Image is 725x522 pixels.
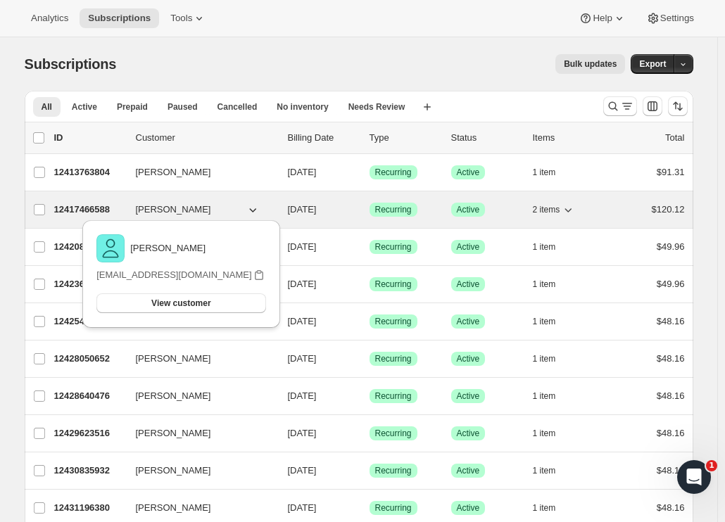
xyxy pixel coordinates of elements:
[457,465,480,476] span: Active
[54,240,125,254] p: 12420841692
[54,389,125,403] p: 12428640476
[657,390,685,401] span: $48.16
[54,352,125,366] p: 12428050652
[54,386,685,406] div: 12428640476[PERSON_NAME][DATE]SuccessRecurringSuccessActive1 item$48.16
[288,465,317,476] span: [DATE]
[54,312,685,331] div: 12425429212[PERSON_NAME][DATE]SuccessRecurringSuccessActive1 item$48.16
[288,353,317,364] span: [DATE]
[533,353,556,364] span: 1 item
[533,424,572,443] button: 1 item
[54,200,685,219] div: 12417466588[PERSON_NAME][DATE]SuccessRecurringSuccessActive2 items$120.12
[136,131,277,145] p: Customer
[533,131,603,145] div: Items
[54,165,125,179] p: 12413763804
[451,131,522,145] p: Status
[657,316,685,326] span: $48.16
[136,352,211,366] span: [PERSON_NAME]
[54,498,685,518] div: 12431196380[PERSON_NAME][DATE]SuccessRecurringSuccessActive1 item$48.16
[54,237,685,257] div: 12420841692[PERSON_NAME][DATE]SuccessRecurringSuccessActive1 item$49.96
[706,460,717,471] span: 1
[54,464,125,478] p: 12430835932
[54,501,125,515] p: 12431196380
[31,13,68,24] span: Analytics
[660,13,694,24] span: Settings
[136,501,211,515] span: [PERSON_NAME]
[127,497,268,519] button: [PERSON_NAME]
[54,349,685,369] div: 12428050652[PERSON_NAME][DATE]SuccessRecurringSuccessActive1 item$48.16
[127,385,268,407] button: [PERSON_NAME]
[170,13,192,24] span: Tools
[25,56,117,72] span: Subscriptions
[533,204,560,215] span: 2 items
[533,274,572,294] button: 1 item
[457,502,480,514] span: Active
[288,241,317,252] span: [DATE]
[668,96,688,116] button: Sort the results
[375,204,412,215] span: Recurring
[457,204,480,215] span: Active
[638,8,702,28] button: Settings
[375,428,412,439] span: Recurring
[457,428,480,439] span: Active
[136,389,211,403] span: [PERSON_NAME]
[217,101,258,113] span: Cancelled
[533,498,572,518] button: 1 item
[54,426,125,440] p: 12429623516
[54,203,125,217] p: 12417466588
[370,131,440,145] div: Type
[288,316,317,326] span: [DATE]
[96,293,265,313] button: View customer
[643,96,662,116] button: Customize table column order and visibility
[162,8,215,28] button: Tools
[127,161,268,184] button: [PERSON_NAME]
[130,241,206,255] p: [PERSON_NAME]
[80,8,159,28] button: Subscriptions
[677,460,711,494] iframe: Intercom live chat
[533,167,556,178] span: 1 item
[657,241,685,252] span: $49.96
[533,316,556,327] span: 1 item
[288,502,317,513] span: [DATE]
[533,312,572,331] button: 1 item
[457,390,480,402] span: Active
[657,279,685,289] span: $49.96
[657,428,685,438] span: $48.16
[288,428,317,438] span: [DATE]
[533,163,572,182] button: 1 item
[570,8,634,28] button: Help
[533,465,556,476] span: 1 item
[533,461,572,480] button: 1 item
[375,465,412,476] span: Recurring
[657,167,685,177] span: $91.31
[54,131,125,145] p: ID
[639,58,666,70] span: Export
[288,279,317,289] span: [DATE]
[348,101,405,113] span: Needs Review
[42,101,52,113] span: All
[54,461,685,480] div: 12430835932[PERSON_NAME][DATE]SuccessRecurringSuccessActive1 item$48.16
[375,241,412,253] span: Recurring
[127,198,268,221] button: [PERSON_NAME]
[375,502,412,514] span: Recurring
[54,314,125,329] p: 12425429212
[136,464,211,478] span: [PERSON_NAME]
[127,348,268,370] button: [PERSON_NAME]
[117,101,148,113] span: Prepaid
[168,101,198,113] span: Paused
[277,101,328,113] span: No inventory
[533,386,572,406] button: 1 item
[54,277,125,291] p: 12423692508
[151,298,210,309] span: View customer
[375,390,412,402] span: Recurring
[603,96,637,116] button: Search and filter results
[533,279,556,290] span: 1 item
[375,279,412,290] span: Recurring
[127,459,268,482] button: [PERSON_NAME]
[23,8,77,28] button: Analytics
[72,101,97,113] span: Active
[657,502,685,513] span: $48.16
[136,426,211,440] span: [PERSON_NAME]
[457,167,480,178] span: Active
[657,353,685,364] span: $48.16
[533,502,556,514] span: 1 item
